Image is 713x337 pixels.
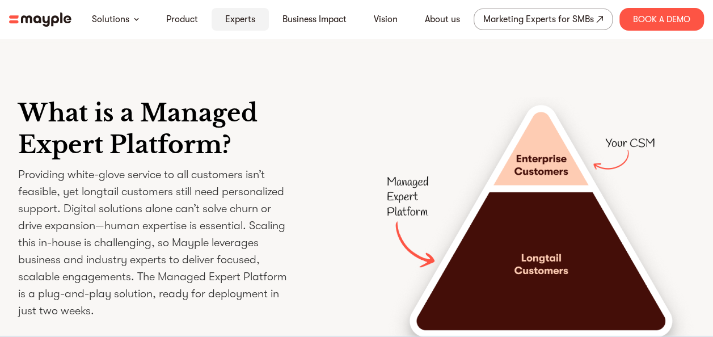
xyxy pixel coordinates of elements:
div: Marketing Experts for SMBs [483,11,594,27]
div: Book A Demo [619,8,704,31]
img: arrow-down [134,18,139,21]
a: Product [166,12,198,26]
a: Vision [374,12,398,26]
a: Marketing Experts for SMBs [474,9,613,30]
p: Providing white-glove service to all customers isn’t feasible, yet longtail customers still need ... [18,166,290,319]
a: Experts [225,12,255,26]
a: Business Impact [282,12,347,26]
h1: What is a Managed Expert Platform? [18,97,334,161]
a: Solutions [92,12,129,26]
a: About us [425,12,460,26]
img: mayple-logo [9,12,71,27]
